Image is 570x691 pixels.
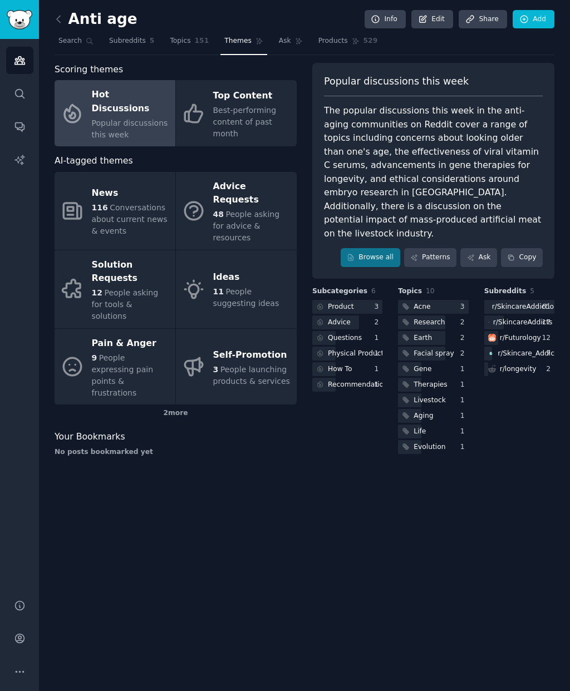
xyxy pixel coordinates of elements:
[176,250,297,328] a: Ideas11People suggesting ideas
[460,349,469,359] div: 2
[460,364,469,374] div: 1
[375,364,383,374] div: 1
[176,80,297,146] a: Top ContentBest-performing content of past month
[414,411,433,421] div: Aging
[55,447,297,457] div: No posts bookmarked yet
[498,349,567,359] div: r/ Skincare_Addiction
[460,318,469,328] div: 2
[170,36,190,46] span: Topics
[55,430,125,444] span: Your Bookmarks
[55,63,123,77] span: Scoring themes
[213,106,277,138] span: Best-performing content of past month
[213,287,279,308] span: People suggesting ideas
[375,333,383,343] div: 1
[92,256,170,287] div: Solution Requests
[426,287,435,295] span: 10
[460,302,469,312] div: 3
[312,315,382,329] a: Advice2
[375,302,383,312] div: 3
[213,365,219,374] span: 3
[55,172,175,250] a: News116Conversations about current news & events
[92,334,170,352] div: Pain & Anger
[398,287,422,297] span: Topics
[460,442,469,452] div: 1
[7,10,32,29] img: GummySearch logo
[414,396,446,406] div: Livestock
[460,380,469,390] div: 1
[492,302,558,312] div: r/ SkincareAddiction
[328,364,352,374] div: How To
[530,287,534,295] span: 5
[109,36,146,46] span: Subreddits
[328,349,384,359] div: Physical Product
[460,333,469,343] div: 2
[92,119,168,139] span: Popular discussions this week
[460,411,469,421] div: 1
[546,364,554,374] div: 2
[92,353,97,362] span: 9
[55,404,297,422] div: 2 more
[398,409,468,423] a: Aging1
[312,300,382,314] a: Product3
[176,172,297,250] a: Advice Requests48People asking for advice & resources
[324,75,469,88] span: Popular discussions this week
[375,318,383,328] div: 2
[398,378,468,392] a: Therapies1
[484,331,554,345] a: Futurologyr/Futurology12
[371,287,376,295] span: 6
[55,80,175,146] a: Hot DiscussionsPopular discussions this week
[92,288,159,320] span: People asking for tools & solutions
[484,287,527,297] span: Subreddits
[459,10,507,29] a: Share
[488,349,494,357] img: Skincare_Addiction
[58,36,82,46] span: Search
[176,329,297,405] a: Self-Promotion3People launching products & services
[398,362,468,376] a: Gene1
[398,347,468,361] a: Facial spray2
[92,353,154,397] span: People expressing pain points & frustrations
[275,32,307,55] a: Ask
[279,36,291,46] span: Ask
[398,300,468,314] a: Acne3
[500,333,541,343] div: r/ Futurology
[414,380,447,390] div: Therapies
[55,329,175,405] a: Pain & Anger9People expressing pain points & frustrations
[312,378,382,392] a: Recommendations1
[460,396,469,406] div: 1
[220,32,267,55] a: Themes
[414,364,431,374] div: Gene
[411,10,453,29] a: Edit
[365,10,406,29] a: Info
[213,177,291,209] div: Advice Requests
[328,333,362,343] div: Questions
[92,184,170,202] div: News
[55,154,133,168] span: AI-tagged themes
[213,210,280,242] span: People asking for advice & resources
[398,331,468,345] a: Earth2
[484,315,554,329] a: r/SkincareAddicts17
[398,315,468,329] a: Research2
[398,425,468,438] a: Life1
[542,333,554,343] div: 12
[312,331,382,345] a: Questions1
[213,269,291,287] div: Ideas
[328,318,351,328] div: Advice
[414,442,445,452] div: Evolution
[493,318,553,328] div: r/ SkincareAddicts
[55,11,137,28] h2: Anti age
[213,87,291,105] div: Top Content
[324,104,543,240] div: The popular discussions this week in the anti-aging communities on Reddit cover a range of topics...
[513,10,554,29] a: Add
[484,362,554,376] a: r/longevity2
[92,203,108,212] span: 116
[195,36,209,46] span: 151
[488,334,496,342] img: Futurology
[92,203,168,235] span: Conversations about current news & events
[501,248,543,267] button: Copy
[500,364,537,374] div: r/ longevity
[55,250,175,328] a: Solution Requests12People asking for tools & solutions
[414,427,426,437] div: Life
[542,302,554,312] div: 61
[224,36,252,46] span: Themes
[460,248,497,267] a: Ask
